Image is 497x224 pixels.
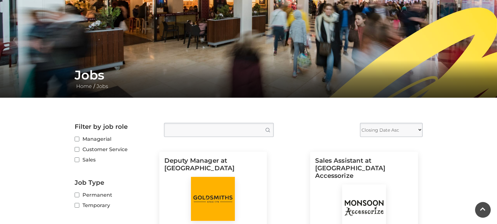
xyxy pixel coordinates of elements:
img: Goldsmiths [191,177,235,221]
h5: Sales Assistant at [GEOGRAPHIC_DATA] Accessorize [315,157,413,184]
h5: Deputy Manager at [GEOGRAPHIC_DATA] [164,157,262,177]
label: Customer Service [75,145,155,153]
label: Sales [75,156,155,164]
label: Temporary [75,201,155,209]
h1: Jobs [75,68,423,83]
label: Permanent [75,191,155,199]
h2: Filter by job role [75,123,155,130]
label: Managerial [75,135,155,143]
h2: Job Type [75,179,155,186]
a: Jobs [95,83,110,89]
div: / [70,68,427,90]
a: Home [75,83,93,89]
